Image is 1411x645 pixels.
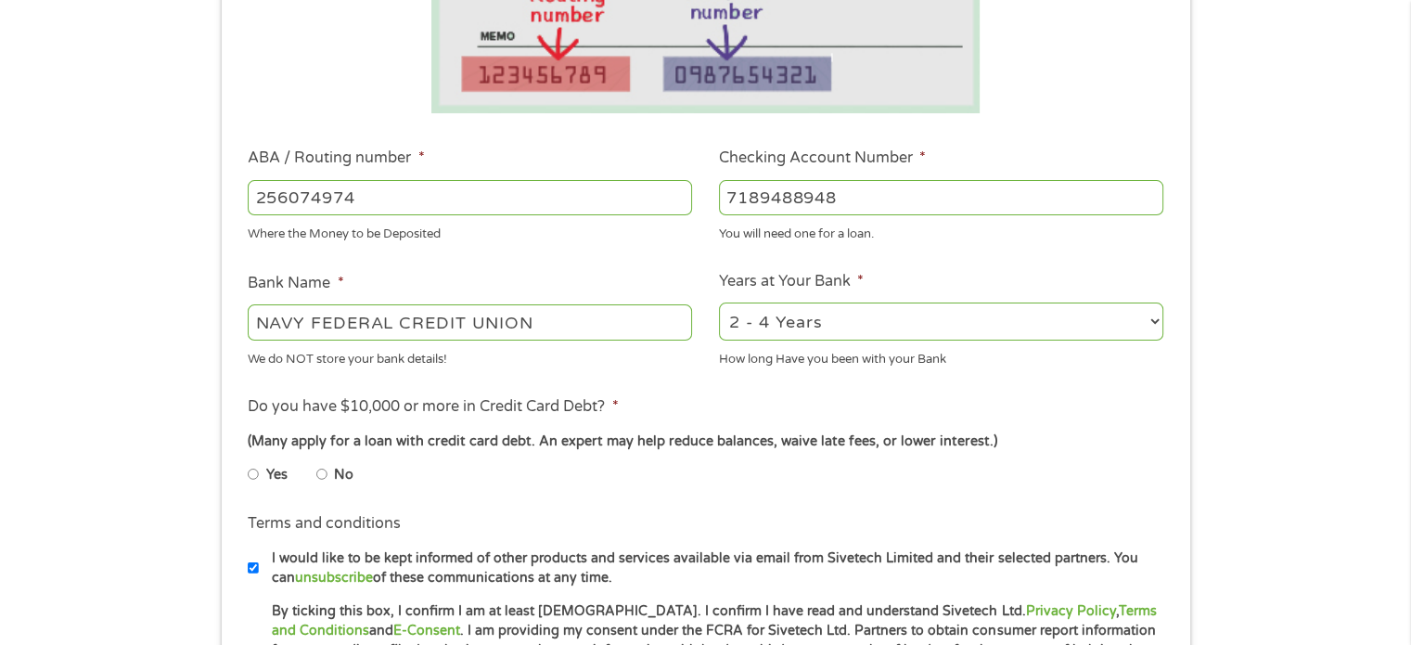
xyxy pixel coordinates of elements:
[272,603,1156,639] a: Terms and Conditions
[248,343,692,368] div: We do NOT store your bank details!
[719,219,1163,244] div: You will need one for a loan.
[248,274,343,293] label: Bank Name
[248,432,1162,452] div: (Many apply for a loan with credit card debt. An expert may help reduce balances, waive late fees...
[719,272,864,291] label: Years at Your Bank
[248,514,401,534] label: Terms and conditions
[295,570,373,586] a: unsubscribe
[719,180,1163,215] input: 345634636
[259,548,1169,588] label: I would like to be kept informed of other products and services available via email from Sivetech...
[248,219,692,244] div: Where the Money to be Deposited
[248,180,692,215] input: 263177916
[334,465,353,485] label: No
[248,397,618,417] label: Do you have $10,000 or more in Credit Card Debt?
[266,465,288,485] label: Yes
[393,623,460,639] a: E-Consent
[248,148,424,168] label: ABA / Routing number
[1025,603,1115,619] a: Privacy Policy
[719,343,1163,368] div: How long Have you been with your Bank
[719,148,926,168] label: Checking Account Number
